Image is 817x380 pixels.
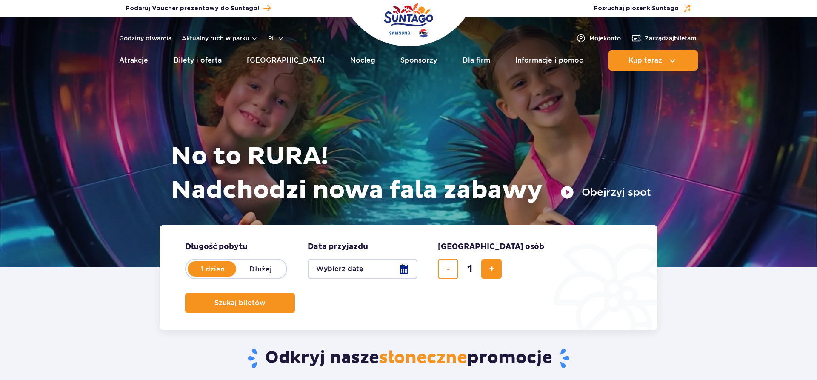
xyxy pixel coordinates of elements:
[160,225,657,330] form: Planowanie wizyty w Park of Poland
[171,140,651,208] h1: No to RURA! Nadchodzi nowa fala zabawy
[119,34,171,43] a: Godziny otwarcia
[308,242,368,252] span: Data przyjazdu
[460,259,480,279] input: liczba biletów
[126,3,271,14] a: Podaruj Voucher prezentowy do Suntago!
[645,34,698,43] span: Zarządzaj biletami
[247,50,325,71] a: [GEOGRAPHIC_DATA]
[182,35,258,42] button: Aktualny ruch w parku
[185,242,248,252] span: Długość pobytu
[126,4,259,13] span: Podaruj Voucher prezentowy do Suntago!
[438,259,458,279] button: usuń bilet
[185,293,295,313] button: Szukaj biletów
[515,50,583,71] a: Informacje i pomoc
[576,33,621,43] a: Mojekonto
[308,259,417,279] button: Wybierz datę
[628,57,662,64] span: Kup teraz
[174,50,222,71] a: Bilety i oferta
[189,260,237,278] label: 1 dzień
[594,4,679,13] span: Posłuchaj piosenki
[481,259,502,279] button: dodaj bilet
[268,34,284,43] button: pl
[236,260,285,278] label: Dłużej
[560,186,651,199] button: Obejrzyj spot
[160,347,658,369] h2: Odkryj nasze promocje
[594,4,691,13] button: Posłuchaj piosenkiSuntago
[350,50,375,71] a: Nocleg
[631,33,698,43] a: Zarządzajbiletami
[608,50,698,71] button: Kup teraz
[214,299,266,307] span: Szukaj biletów
[379,347,467,369] span: słoneczne
[438,242,544,252] span: [GEOGRAPHIC_DATA] osób
[119,50,148,71] a: Atrakcje
[589,34,621,43] span: Moje konto
[400,50,437,71] a: Sponsorzy
[463,50,490,71] a: Dla firm
[652,6,679,11] span: Suntago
